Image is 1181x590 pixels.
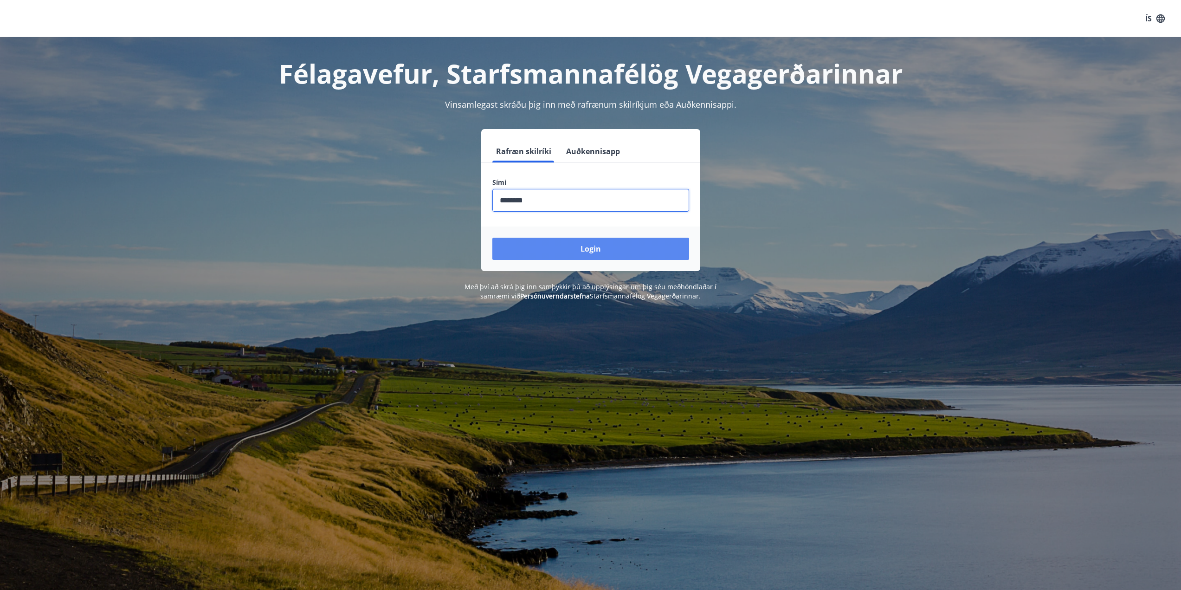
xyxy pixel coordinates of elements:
[1140,10,1170,27] button: ÍS
[445,99,736,110] span: Vinsamlegast skráðu þig inn með rafrænum skilríkjum eða Auðkennisappi.
[520,292,590,300] a: Persónuverndarstefna
[492,178,689,187] label: Sími
[492,238,689,260] button: Login
[268,56,914,91] h1: Félagavefur, Starfsmannafélög Vegagerðarinnar
[465,282,716,300] span: Með því að skrá þig inn samþykkir þú að upplýsingar um þig séu meðhöndlaðar í samræmi við Starfsm...
[562,140,624,162] button: Auðkennisapp
[492,140,555,162] button: Rafræn skilríki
